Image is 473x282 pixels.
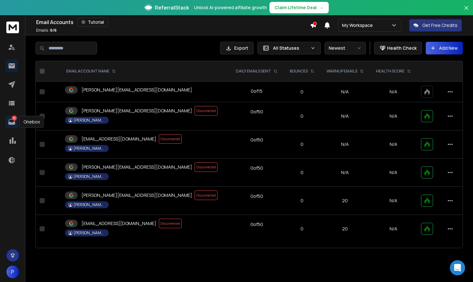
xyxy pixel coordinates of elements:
[290,69,308,74] p: BOUNCES
[250,165,263,171] div: 0 of 50
[81,87,192,93] p: [PERSON_NAME][EMAIL_ADDRESS][DOMAIN_NAME]
[374,42,422,54] button: Health Check
[288,226,316,232] p: 0
[288,169,316,176] p: 0
[288,197,316,204] p: 0
[74,230,105,235] p: [PERSON_NAME]'s Workspace
[273,45,308,51] p: All Statuses
[374,226,413,232] p: N/A
[81,108,192,114] p: [PERSON_NAME][EMAIL_ADDRESS][DOMAIN_NAME]
[250,137,263,143] div: 0 of 50
[374,169,413,176] p: N/A
[320,130,370,159] td: N/A
[462,4,470,19] button: Close banner
[155,4,189,11] span: ReferralStack
[342,22,375,28] p: My Workspace
[159,219,182,228] span: Disconnected
[5,116,18,128] a: 12
[194,4,267,11] p: Unlock AI-powered affiliate growth
[320,187,370,215] td: 20
[288,141,316,147] p: 0
[374,197,413,204] p: N/A
[387,45,417,51] p: Health Check
[77,18,108,27] button: Tutorial
[36,18,310,27] div: Email Accounts
[374,113,413,119] p: N/A
[81,136,156,142] p: [EMAIL_ADDRESS][DOMAIN_NAME]
[12,116,17,121] p: 12
[250,109,263,115] div: 0 of 50
[426,42,463,54] button: Add New
[376,69,405,74] p: HEALTH SCORE
[320,102,370,130] td: N/A
[159,134,182,144] span: Disconnected
[320,159,370,187] td: N/A
[288,113,316,119] p: 0
[422,22,457,28] p: Get Free Credits
[74,118,105,123] p: [PERSON_NAME]'s Workspace
[374,89,413,95] p: N/A
[251,88,262,94] div: 0 of 15
[195,106,217,116] span: Disconnected
[81,220,156,227] p: [EMAIL_ADDRESS][DOMAIN_NAME]
[36,28,57,33] p: Emails :
[236,69,271,74] p: DAILY EMAILS SENT
[74,146,105,151] p: [PERSON_NAME]'s Workspace
[6,266,19,278] button: P
[81,164,192,170] p: [PERSON_NAME][EMAIL_ADDRESS][DOMAIN_NAME]
[319,4,324,11] span: →
[66,69,116,74] div: EMAIL ACCOUNT NAME
[327,69,357,74] p: WARMUP EMAILS
[81,192,192,198] p: [PERSON_NAME][EMAIL_ADDRESS][DOMAIN_NAME]
[74,174,105,179] p: [PERSON_NAME]'s Workspace
[320,215,370,243] td: 20
[195,191,217,200] span: Disconnected
[74,202,105,207] p: [PERSON_NAME]'s Workspace
[374,141,413,147] p: N/A
[409,19,462,32] button: Get Free Credits
[220,42,254,54] button: Export
[250,221,263,228] div: 0 of 50
[269,2,329,13] button: Claim Lifetime Deal→
[320,82,370,102] td: N/A
[288,89,316,95] p: 0
[195,162,217,172] span: Disconnected
[50,28,57,33] span: 6 / 6
[325,42,366,54] button: Newest
[19,116,44,128] div: Onebox
[450,260,465,275] div: Open Intercom Messenger
[250,193,263,199] div: 0 of 50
